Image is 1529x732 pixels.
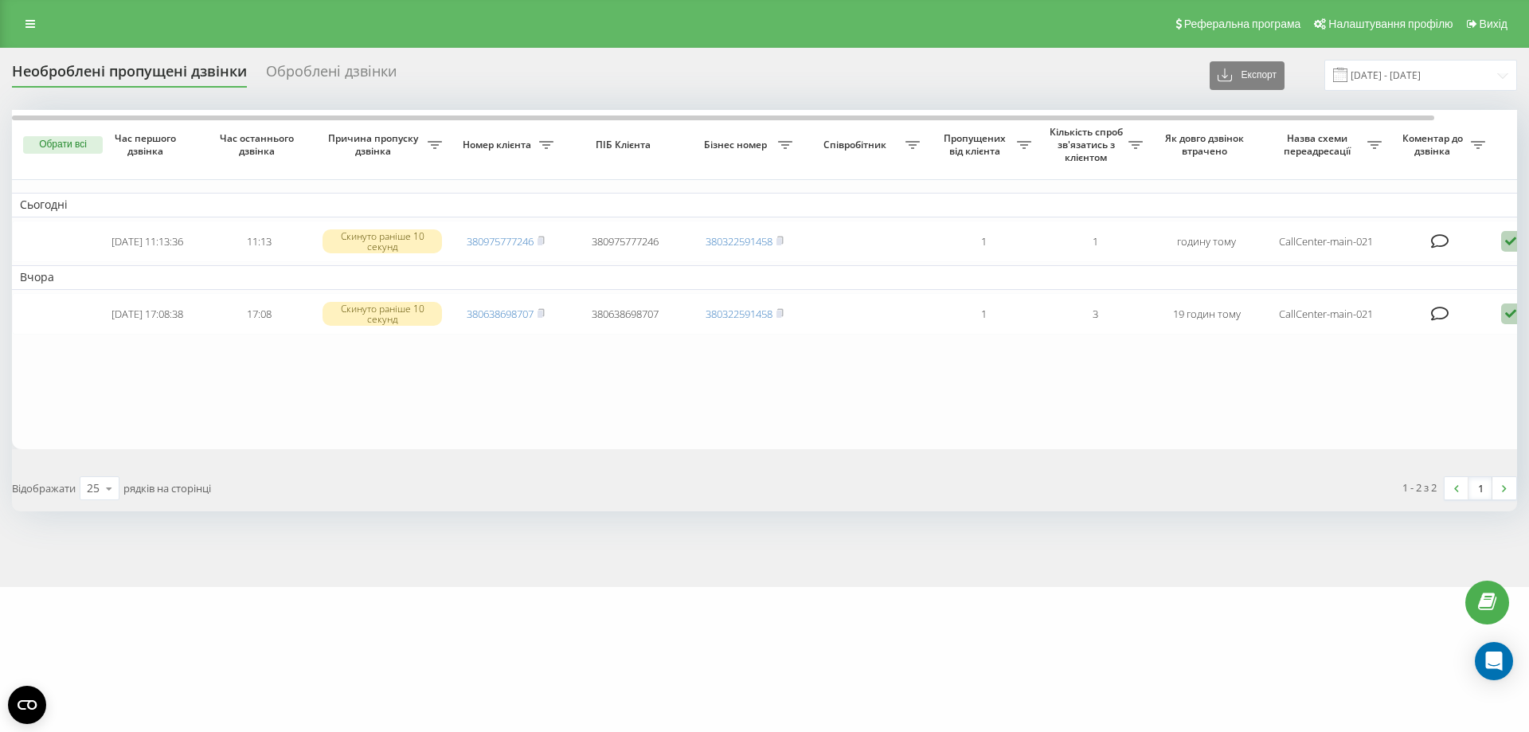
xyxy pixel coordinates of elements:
a: 1 [1468,477,1492,499]
button: Експорт [1210,61,1285,90]
td: 380638698707 [561,293,689,335]
a: 380322591458 [706,234,772,249]
span: Реферальна програма [1184,18,1301,30]
span: Як довго дзвінок втрачено [1163,132,1249,157]
span: Налаштування профілю [1328,18,1453,30]
td: 3 [1039,293,1151,335]
div: Скинуто раніше 10 секунд [323,302,442,326]
div: Open Intercom Messenger [1475,642,1513,680]
span: рядків на сторінці [123,481,211,495]
span: Бізнес номер [697,139,778,151]
td: 380975777246 [561,221,689,263]
span: Номер клієнта [458,139,539,151]
div: Оброблені дзвінки [266,63,397,88]
button: Обрати всі [23,136,103,154]
span: Час останнього дзвінка [216,132,302,157]
td: [DATE] 17:08:38 [92,293,203,335]
span: Коментар до дзвінка [1398,132,1471,157]
td: 19 годин тому [1151,293,1262,335]
td: CallCenter-main-021 [1262,293,1390,335]
span: Відображати [12,481,76,495]
a: 380638698707 [467,307,534,321]
div: 1 - 2 з 2 [1402,480,1437,495]
td: 1 [928,221,1039,263]
span: Причина пропуску дзвінка [323,132,428,157]
span: Назва схеми переадресації [1270,132,1367,157]
td: 17:08 [203,293,315,335]
td: годину тому [1151,221,1262,263]
a: 380322591458 [706,307,772,321]
span: ПІБ Клієнта [575,139,675,151]
span: Вихід [1480,18,1507,30]
td: 1 [1039,221,1151,263]
td: CallCenter-main-021 [1262,221,1390,263]
span: Пропущених від клієнта [936,132,1017,157]
span: Співробітник [808,139,905,151]
div: Скинуто раніше 10 секунд [323,229,442,253]
div: 25 [87,480,100,496]
span: Кількість спроб зв'язатись з клієнтом [1047,126,1128,163]
div: Необроблені пропущені дзвінки [12,63,247,88]
td: 11:13 [203,221,315,263]
td: 1 [928,293,1039,335]
a: 380975777246 [467,234,534,249]
td: [DATE] 11:13:36 [92,221,203,263]
span: Час першого дзвінка [104,132,190,157]
button: Open CMP widget [8,686,46,724]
